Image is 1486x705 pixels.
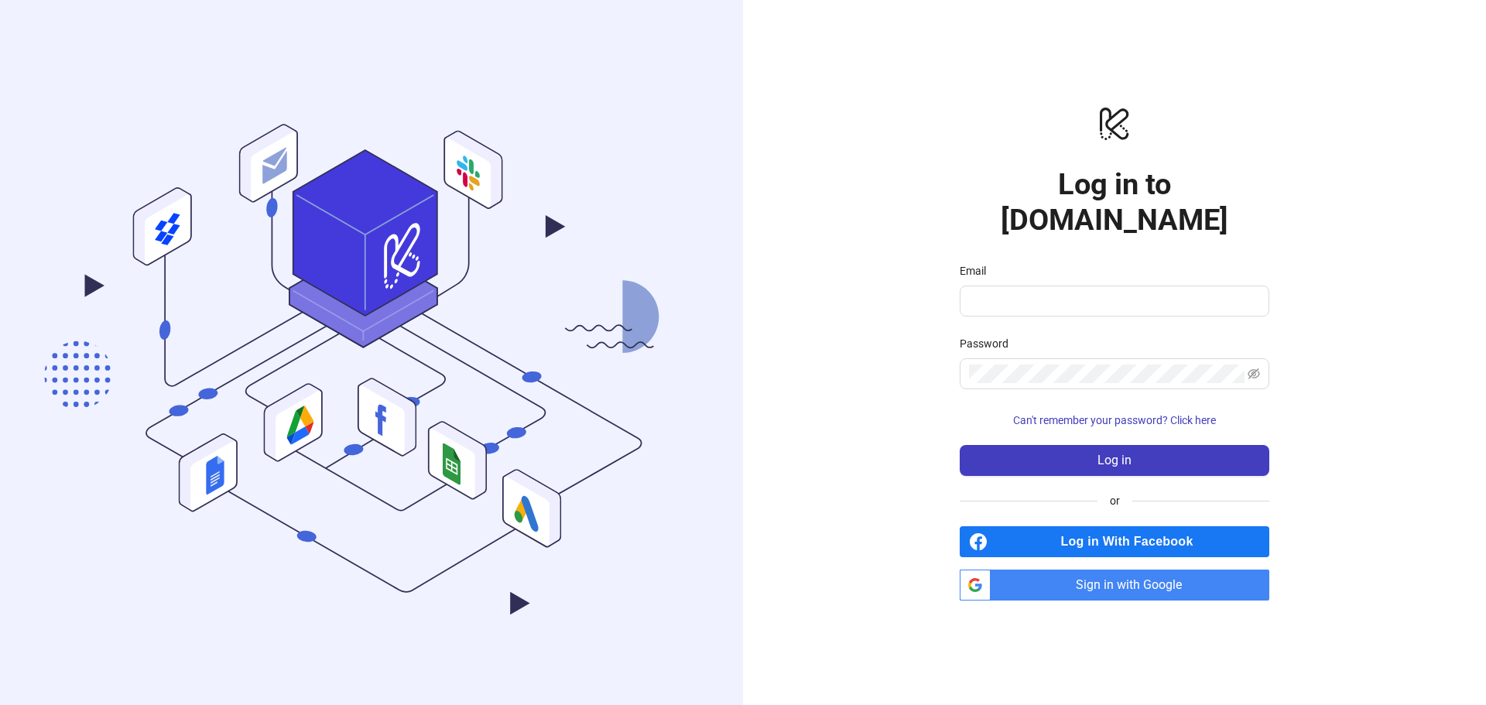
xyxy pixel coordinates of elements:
[960,335,1019,352] label: Password
[1097,492,1132,509] span: or
[960,166,1269,238] h1: Log in to [DOMAIN_NAME]
[960,414,1269,426] a: Can't remember your password? Click here
[994,526,1269,557] span: Log in With Facebook
[960,408,1269,433] button: Can't remember your password? Click here
[1248,368,1260,380] span: eye-invisible
[997,570,1269,601] span: Sign in with Google
[969,364,1245,383] input: Password
[960,262,996,279] label: Email
[960,445,1269,476] button: Log in
[960,526,1269,557] a: Log in With Facebook
[1097,453,1132,467] span: Log in
[1013,414,1216,426] span: Can't remember your password? Click here
[969,292,1257,310] input: Email
[960,570,1269,601] a: Sign in with Google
